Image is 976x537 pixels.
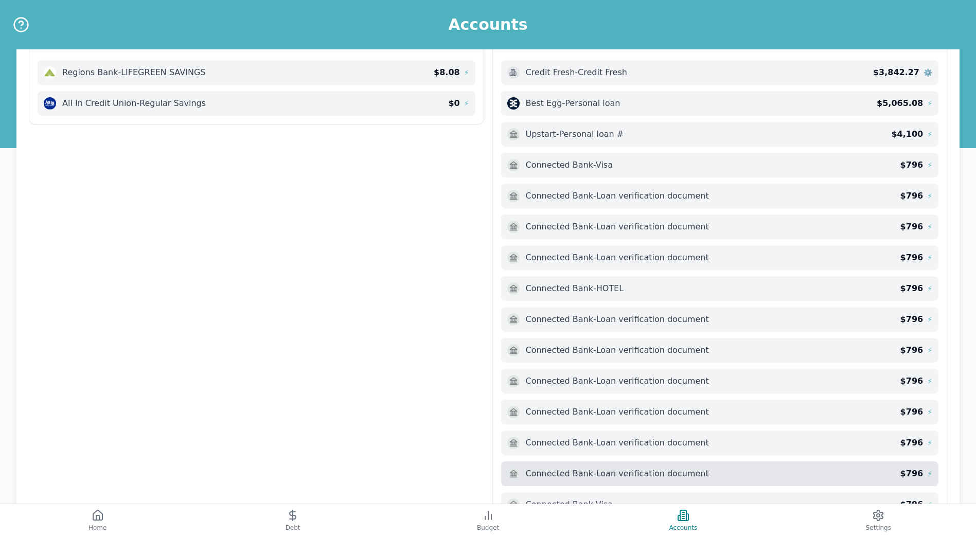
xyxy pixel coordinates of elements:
[900,344,924,356] span: $ 796
[873,66,919,79] span: $ 3,842.27
[927,469,932,479] span: ⚡
[900,437,924,449] span: $ 796
[781,504,976,537] button: Settings
[526,128,624,140] span: Upstart - Personal loan #
[507,221,520,233] img: Bank logo
[62,97,206,110] span: All In Credit Union - Regular Savings
[900,498,924,511] span: $ 796
[526,406,709,418] span: Connected Bank - Loan verification document
[927,222,932,232] span: ⚡
[507,282,520,295] img: Bank logo
[507,159,520,171] img: Bank logo
[927,438,932,448] span: ⚡
[507,375,520,387] img: Bank logo
[464,98,469,109] span: ⚡
[88,524,107,532] span: Home
[526,159,613,171] span: Connected Bank - Visa
[669,524,698,532] span: Accounts
[526,437,709,449] span: Connected Bank - Loan verification document
[927,160,932,170] span: ⚡
[927,253,932,263] span: ⚡
[927,98,932,109] span: ⚡
[526,282,624,295] span: Connected Bank - HOTEL
[507,128,520,140] img: Bank logo
[900,252,924,264] span: $ 796
[507,437,520,449] img: Bank logo
[900,406,924,418] span: $ 796
[927,129,932,139] span: ⚡
[900,159,924,171] span: $ 796
[927,345,932,355] span: ⚡
[44,97,56,110] img: Bank logo
[900,313,924,326] span: $ 796
[526,252,709,264] span: Connected Bank - Loan verification document
[477,524,499,532] span: Budget
[924,67,932,78] span: ⚙️
[900,375,924,387] span: $ 796
[927,283,932,294] span: ⚡
[900,221,924,233] span: $ 796
[507,97,520,110] img: Bank logo
[526,498,613,511] span: Connected Bank - Visa
[195,504,390,537] button: Debt
[927,407,932,417] span: ⚡
[44,66,56,79] img: Bank logo
[448,97,459,110] span: $ 0
[891,128,923,140] span: $ 4,100
[526,97,620,110] span: Best Egg - Personal loan
[464,67,469,78] span: ⚡
[507,468,520,480] img: Bank logo
[434,66,460,79] span: $ 8.08
[507,313,520,326] img: Bank logo
[927,314,932,325] span: ⚡
[507,252,520,264] img: Bank logo
[526,190,709,202] span: Connected Bank - Loan verification document
[12,16,30,33] button: Help
[507,344,520,356] img: Bank logo
[62,66,205,79] span: Regions Bank - LIFEGREEN SAVINGS
[866,524,891,532] span: Settings
[526,468,709,480] span: Connected Bank - Loan verification document
[526,344,709,356] span: Connected Bank - Loan verification document
[507,190,520,202] img: Bank logo
[526,221,709,233] span: Connected Bank - Loan verification document
[507,406,520,418] img: Bank logo
[900,282,924,295] span: $ 796
[526,375,709,387] span: Connected Bank - Loan verification document
[900,190,924,202] span: $ 796
[927,376,932,386] span: ⚡
[526,313,709,326] span: Connected Bank - Loan verification document
[448,15,527,34] h1: Accounts
[507,498,520,511] img: Bank logo
[927,191,932,201] span: ⚡
[585,504,780,537] button: Accounts
[877,97,923,110] span: $ 5,065.08
[900,468,924,480] span: $ 796
[927,499,932,510] span: ⚡
[526,66,627,79] span: Credit Fresh - Credit Fresh
[391,504,585,537] button: Budget
[286,524,300,532] span: Debt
